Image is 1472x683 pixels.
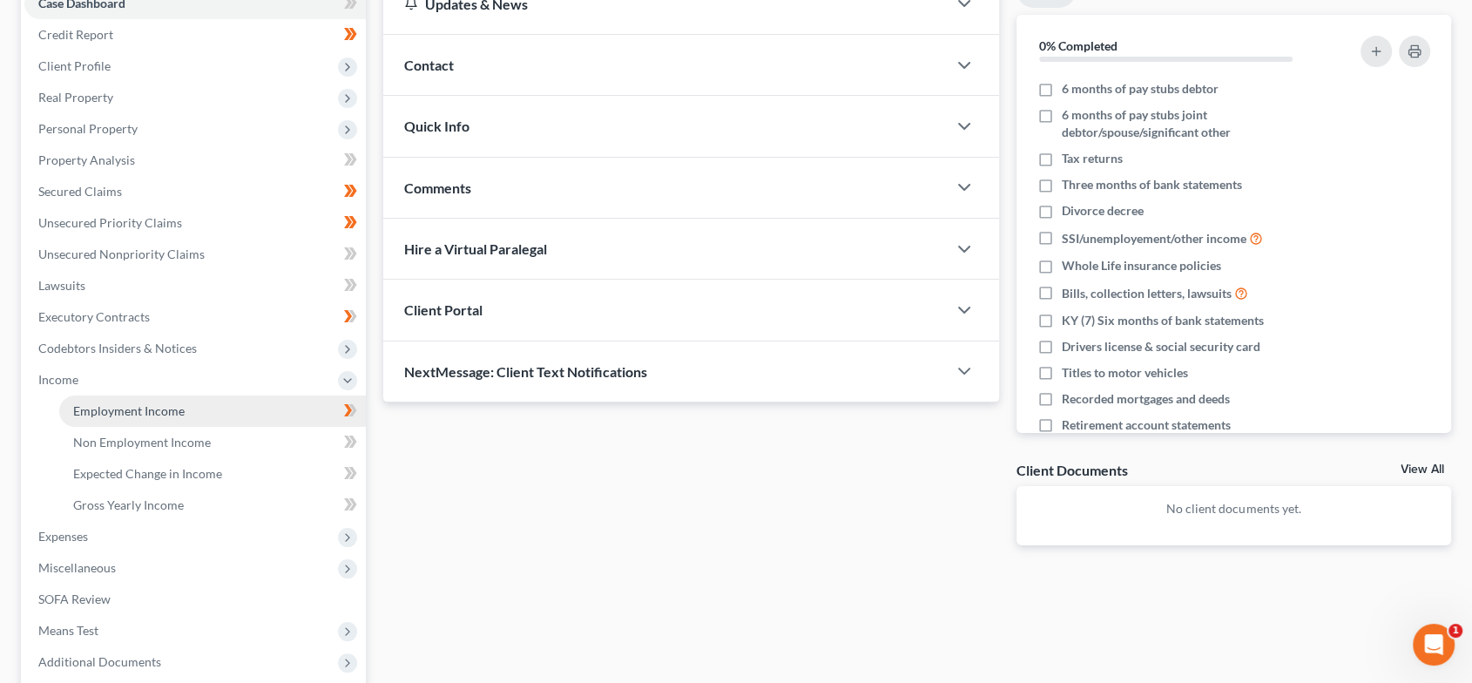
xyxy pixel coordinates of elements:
[24,270,366,301] a: Lawsuits
[1062,150,1123,167] span: Tax returns
[24,239,366,270] a: Unsecured Nonpriority Claims
[1062,106,1328,141] span: 6 months of pay stubs joint debtor/spouse/significant other
[1062,312,1264,329] span: KY (7) Six months of bank statements
[38,152,135,167] span: Property Analysis
[24,301,366,333] a: Executory Contracts
[1062,416,1231,434] span: Retirement account statements
[1062,364,1188,382] span: Titles to motor vehicles
[1062,390,1230,408] span: Recorded mortgages and deeds
[404,301,483,318] span: Client Portal
[38,278,85,293] span: Lawsuits
[1062,257,1221,274] span: Whole Life insurance policies
[38,27,113,42] span: Credit Report
[59,490,366,521] a: Gross Yearly Income
[59,458,366,490] a: Expected Change in Income
[404,363,647,380] span: NextMessage: Client Text Notifications
[1448,624,1462,638] span: 1
[73,435,211,450] span: Non Employment Income
[38,623,98,638] span: Means Test
[1030,500,1437,517] p: No client documents yet.
[1401,463,1444,476] a: View All
[404,240,547,257] span: Hire a Virtual Paralegal
[24,145,366,176] a: Property Analysis
[59,427,366,458] a: Non Employment Income
[24,584,366,615] a: SOFA Review
[38,592,111,606] span: SOFA Review
[24,207,366,239] a: Unsecured Priority Claims
[38,90,113,105] span: Real Property
[24,19,366,51] a: Credit Report
[38,341,197,355] span: Codebtors Insiders & Notices
[1062,230,1246,247] span: SSI/unemployement/other income
[1062,285,1232,302] span: Bills, collection letters, lawsuits
[1413,624,1455,666] iframe: Intercom live chat
[38,560,116,575] span: Miscellaneous
[1016,461,1128,479] div: Client Documents
[38,309,150,324] span: Executory Contracts
[59,396,366,427] a: Employment Income
[73,497,184,512] span: Gross Yearly Income
[38,121,138,136] span: Personal Property
[38,58,111,73] span: Client Profile
[24,176,366,207] a: Secured Claims
[404,57,454,73] span: Contact
[404,118,469,134] span: Quick Info
[1062,80,1219,98] span: 6 months of pay stubs debtor
[1062,176,1242,193] span: Three months of bank statements
[38,215,182,230] span: Unsecured Priority Claims
[404,179,471,196] span: Comments
[73,466,222,481] span: Expected Change in Income
[38,372,78,387] span: Income
[38,184,122,199] span: Secured Claims
[38,529,88,544] span: Expenses
[1062,202,1144,220] span: Divorce decree
[1039,38,1118,53] strong: 0% Completed
[38,247,205,261] span: Unsecured Nonpriority Claims
[38,654,161,669] span: Additional Documents
[73,403,185,418] span: Employment Income
[1062,338,1260,355] span: Drivers license & social security card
